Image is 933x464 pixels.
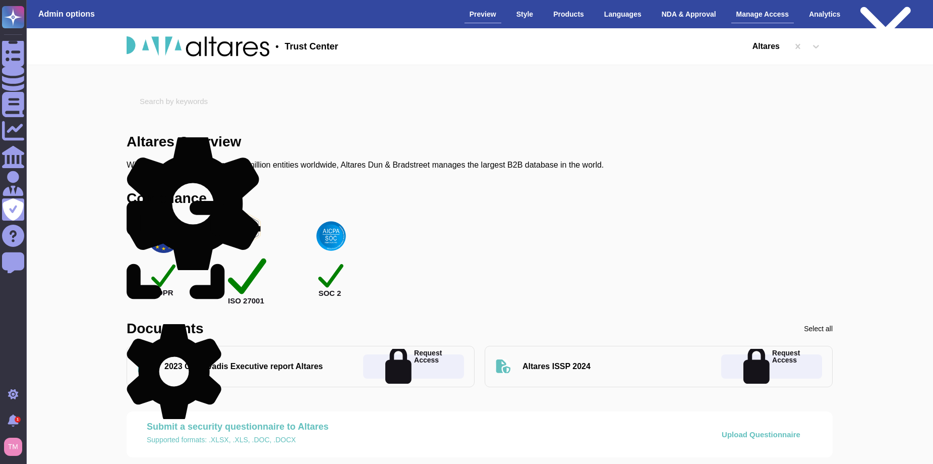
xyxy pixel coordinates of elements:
[657,6,721,23] div: NDA & Approval
[522,362,591,372] div: Altares ISSP 2024
[127,135,241,149] div: Altares Overview
[228,253,266,304] div: ISO 27001
[38,9,95,19] h3: Admin options
[772,349,800,384] p: Request Access
[548,6,589,23] div: Products
[414,349,442,384] p: Request Access
[804,6,845,23] div: Analytics
[731,6,794,23] div: Manage Access
[511,6,538,23] div: Style
[4,438,22,456] img: user
[127,322,203,336] div: Documents
[127,36,269,57] img: Company Banner
[804,325,833,332] div: Select all
[318,261,343,296] div: SOC 2
[15,417,21,423] div: 1
[706,424,817,445] button: Upload Questionnaire
[285,42,338,51] span: Trust Center
[748,38,784,55] div: Altares
[2,436,29,458] button: user
[315,220,347,252] img: check
[275,42,278,51] span: •
[147,422,644,433] h3: Submit a security questionnaire to Altares
[464,6,501,23] div: Preview
[127,191,207,205] div: Compliance
[147,436,644,443] p: Supported formats: .XLSX, .XLS, .DOC, .DOCX
[164,362,323,372] div: 2023 Cybervadis Executive report Altares
[134,93,826,111] input: Search by keywords
[127,159,604,171] div: With data and information on 500 million entities worldwide, Altares Dun & Bradstreet manages the...
[599,6,647,23] div: Languages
